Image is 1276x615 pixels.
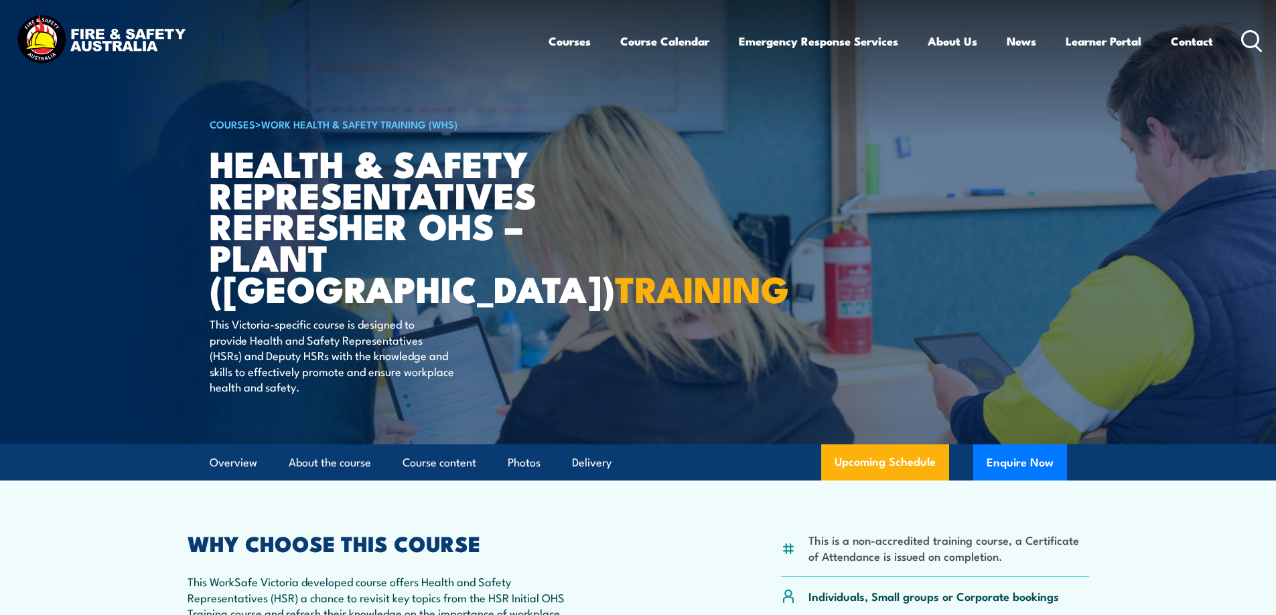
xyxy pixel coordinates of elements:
[615,260,789,315] strong: TRAINING
[210,445,257,480] a: Overview
[739,23,898,59] a: Emergency Response Services
[1171,23,1213,59] a: Contact
[1007,23,1036,59] a: News
[210,116,255,131] a: COURSES
[210,316,454,394] p: This Victoria-specific course is designed to provide Health and Safety Representatives (HSRs) and...
[572,445,612,480] a: Delivery
[261,116,457,131] a: Work Health & Safety Training (WHS)
[821,444,949,480] a: Upcoming Schedule
[808,532,1089,563] li: This is a non-accredited training course, a Certificate of Attendance is issued on completion.
[1066,23,1141,59] a: Learner Portal
[549,23,591,59] a: Courses
[620,23,709,59] a: Course Calendar
[508,445,541,480] a: Photos
[289,445,371,480] a: About the course
[808,588,1059,604] p: Individuals, Small groups or Corporate bookings
[210,147,541,304] h1: Health & Safety Representatives Refresher OHS – Plant ([GEOGRAPHIC_DATA])
[210,116,541,132] h6: >
[188,533,579,552] h2: WHY CHOOSE THIS COURSE
[928,23,977,59] a: About Us
[403,445,476,480] a: Course content
[973,444,1067,480] button: Enquire Now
